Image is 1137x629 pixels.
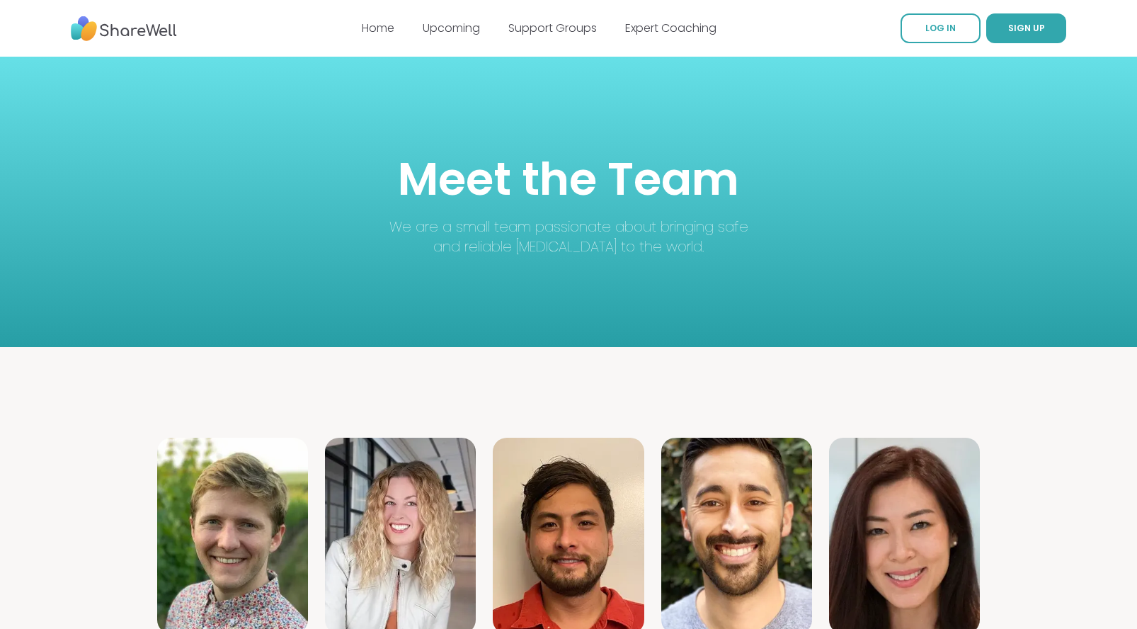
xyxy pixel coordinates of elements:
[71,9,177,48] img: ShareWell Nav Logo
[508,20,597,36] a: Support Groups
[423,20,480,36] a: Upcoming
[925,22,956,34] span: LOG IN
[901,13,981,43] a: LOG IN
[1008,22,1045,34] span: SIGN UP
[387,147,750,211] h1: Meet the Team
[986,13,1066,43] button: SIGN UP
[362,20,394,36] a: Home
[387,217,750,256] p: We are a small team passionate about bringing safe and reliable [MEDICAL_DATA] to the world.
[625,20,716,36] a: Expert Coaching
